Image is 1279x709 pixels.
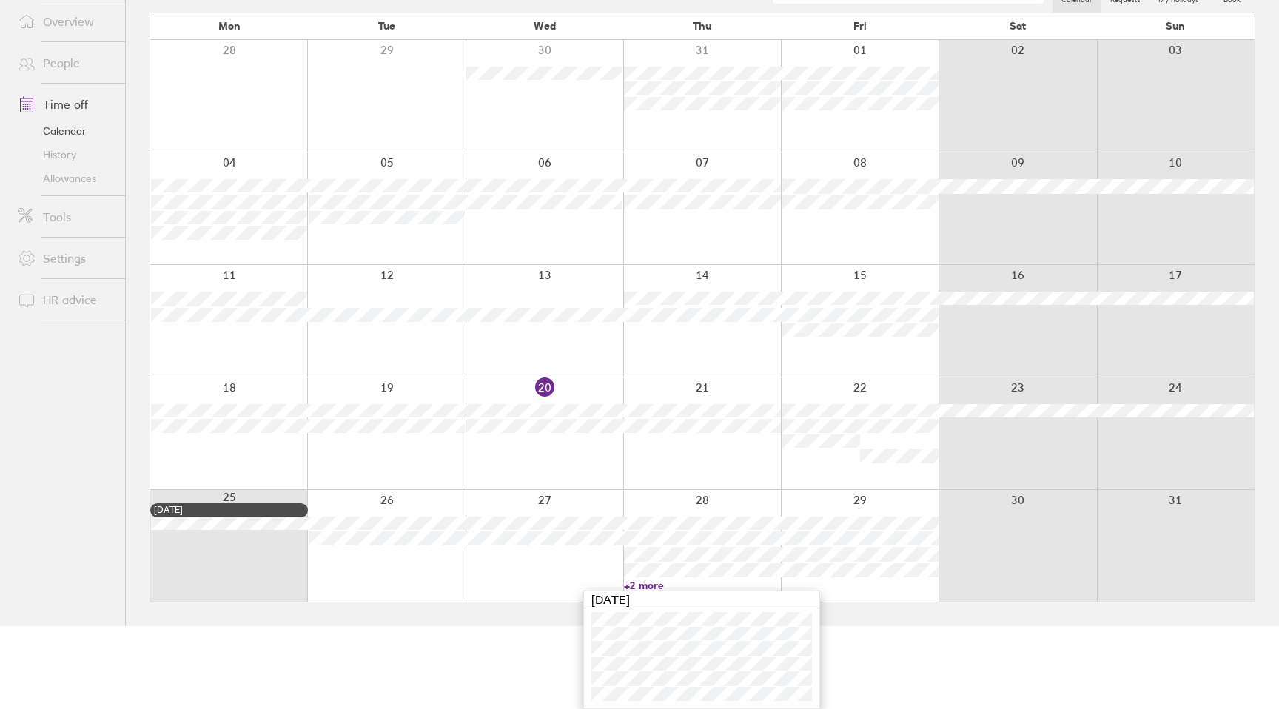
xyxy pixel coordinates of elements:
[584,591,819,608] div: [DATE]
[6,119,125,143] a: Calendar
[6,48,125,78] a: People
[853,20,867,32] span: Fri
[218,20,241,32] span: Mon
[6,167,125,190] a: Allowances
[6,202,125,232] a: Tools
[1166,20,1185,32] span: Sun
[6,143,125,167] a: History
[534,20,556,32] span: Wed
[154,505,304,515] div: [DATE]
[693,20,711,32] span: Thu
[6,243,125,273] a: Settings
[624,579,780,592] a: +2 more
[1010,20,1026,32] span: Sat
[6,285,125,315] a: HR advice
[378,20,395,32] span: Tue
[6,90,125,119] a: Time off
[6,7,125,36] a: Overview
